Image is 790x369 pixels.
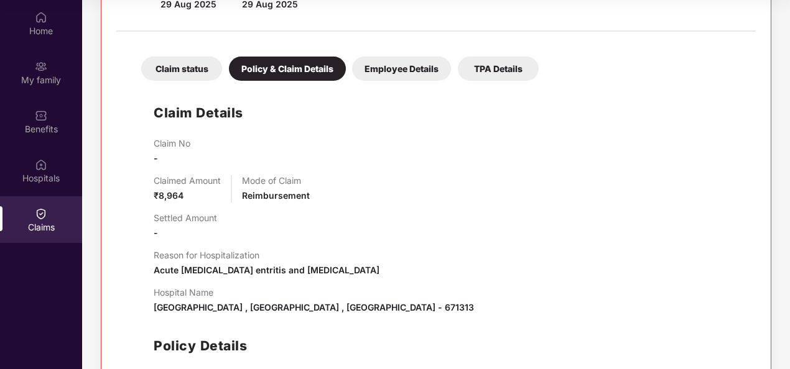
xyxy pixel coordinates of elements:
[35,158,47,171] img: svg+xml;base64,PHN2ZyBpZD0iSG9zcGl0YWxzIiB4bWxucz0iaHR0cDovL3d3dy53My5vcmcvMjAwMC9zdmciIHdpZHRoPS...
[154,302,474,312] span: [GEOGRAPHIC_DATA] , [GEOGRAPHIC_DATA] , [GEOGRAPHIC_DATA] - 671313
[35,11,47,24] img: svg+xml;base64,PHN2ZyBpZD0iSG9tZSIgeG1sbnM9Imh0dHA6Ly93d3cudzMub3JnLzIwMDAvc3ZnIiB3aWR0aD0iMjAiIG...
[154,212,217,223] p: Settled Amount
[242,175,310,186] p: Mode of Claim
[154,287,474,298] p: Hospital Name
[154,265,379,275] span: Acute [MEDICAL_DATA] entritis and [MEDICAL_DATA]
[154,227,158,238] span: -
[154,138,190,148] p: Claim No
[154,250,379,260] p: Reason for Hospitalization
[154,175,221,186] p: Claimed Amount
[35,109,47,122] img: svg+xml;base64,PHN2ZyBpZD0iQmVuZWZpdHMiIHhtbG5zPSJodHRwOi8vd3d3LnczLm9yZy8yMDAwL3N2ZyIgd2lkdGg9Ij...
[35,207,47,220] img: svg+xml;base64,PHN2ZyBpZD0iQ2xhaW0iIHhtbG5zPSJodHRwOi8vd3d3LnczLm9yZy8yMDAwL3N2ZyIgd2lkdGg9IjIwIi...
[154,190,184,201] span: ₹8,964
[154,335,247,356] h1: Policy Details
[35,60,47,73] img: svg+xml;base64,PHN2ZyB3aWR0aD0iMjAiIGhlaWdodD0iMjAiIHZpZXdCb3g9IjAgMCAyMCAyMCIgZmlsbD0ibm9uZSIgeG...
[141,57,222,81] div: Claim status
[154,153,158,163] span: -
[352,57,451,81] div: Employee Details
[242,190,310,201] span: Reimbursement
[154,102,243,123] h1: Claim Details
[458,57,539,81] div: TPA Details
[229,57,346,81] div: Policy & Claim Details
